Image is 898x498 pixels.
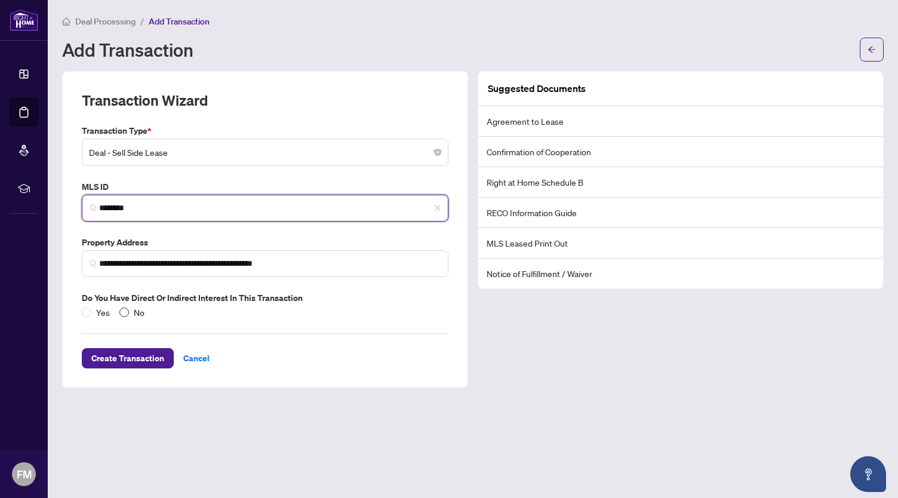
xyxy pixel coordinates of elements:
label: MLS ID [82,180,448,193]
li: Right at Home Schedule B [478,167,883,198]
span: Deal Processing [75,16,136,27]
span: No [129,306,149,319]
span: Add Transaction [149,16,210,27]
button: Open asap [850,456,886,492]
span: home [62,17,70,26]
li: Notice of Fulfillment / Waiver [478,259,883,288]
li: RECO Information Guide [478,198,883,228]
button: Create Transaction [82,348,174,368]
li: / [140,14,144,28]
label: Do you have direct or indirect interest in this transaction [82,291,448,305]
label: Property Address [82,236,448,249]
label: Transaction Type [82,124,448,137]
span: FM [17,466,32,482]
img: search_icon [90,204,97,211]
article: Suggested Documents [488,81,586,96]
span: Yes [91,306,115,319]
span: close-circle [434,149,441,156]
span: arrow-left [868,45,876,54]
li: MLS Leased Print Out [478,228,883,259]
li: Confirmation of Cooperation [478,137,883,167]
li: Agreement to Lease [478,106,883,137]
span: close [434,204,441,211]
h2: Transaction Wizard [82,91,208,110]
img: search_icon [90,260,97,267]
h1: Add Transaction [62,40,193,59]
span: Cancel [183,349,210,368]
button: Cancel [174,348,219,368]
span: Deal - Sell Side Lease [89,141,441,164]
img: logo [10,9,38,31]
span: Create Transaction [91,349,164,368]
